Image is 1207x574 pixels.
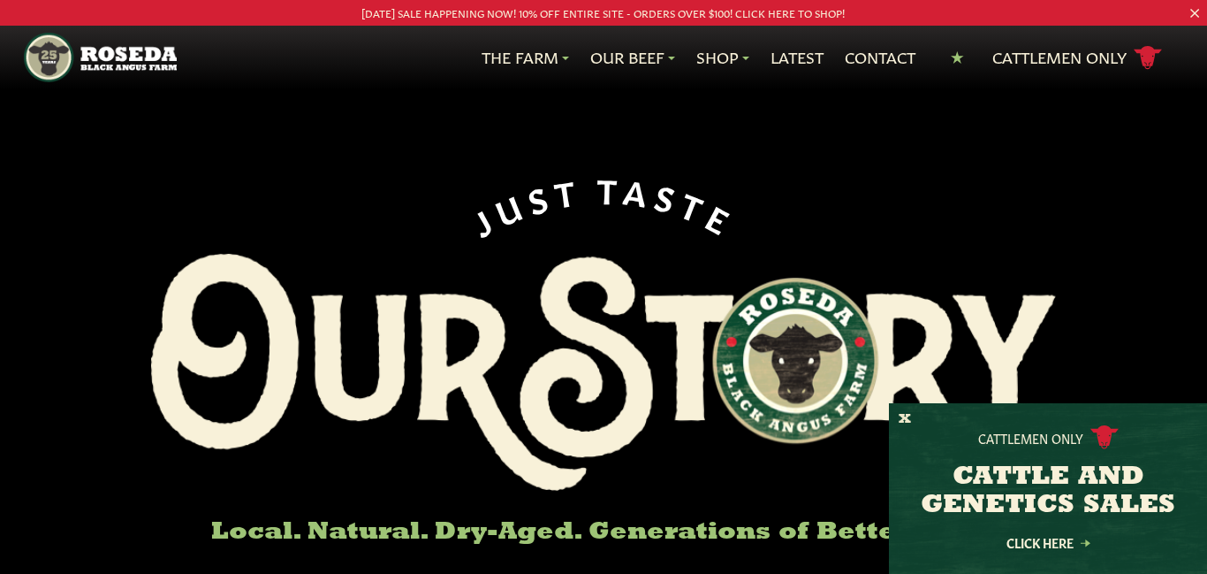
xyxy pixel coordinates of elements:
[845,46,915,69] a: Contact
[622,171,657,210] span: A
[1090,425,1119,449] img: cattle-icon.svg
[24,33,177,82] img: https://roseda.com/wp-content/uploads/2021/05/roseda-25-header.png
[696,46,749,69] a: Shop
[978,429,1083,447] p: Cattlemen Only
[992,42,1162,73] a: Cattlemen Only
[911,463,1185,520] h3: CATTLE AND GENETICS SALES
[590,46,675,69] a: Our Beef
[651,176,686,217] span: S
[771,46,824,69] a: Latest
[24,26,1182,89] nav: Main Navigation
[899,410,911,429] button: X
[489,183,531,228] span: U
[151,254,1056,491] img: Roseda Black Aangus Farm
[463,170,744,240] div: JUST TASTE
[968,537,1127,548] a: Click Here
[151,519,1056,547] h6: Local. Natural. Dry-Aged. Generations of Better Beef.
[677,184,716,227] span: T
[596,170,625,206] span: T
[60,4,1146,22] p: [DATE] SALE HAPPENING NOW! 10% OFF ENTIRE SITE - ORDERS OVER $100! CLICK HERE TO SHOP!
[465,197,502,240] span: J
[482,46,569,69] a: The Farm
[523,175,558,216] span: S
[551,171,584,210] span: T
[702,196,742,240] span: E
